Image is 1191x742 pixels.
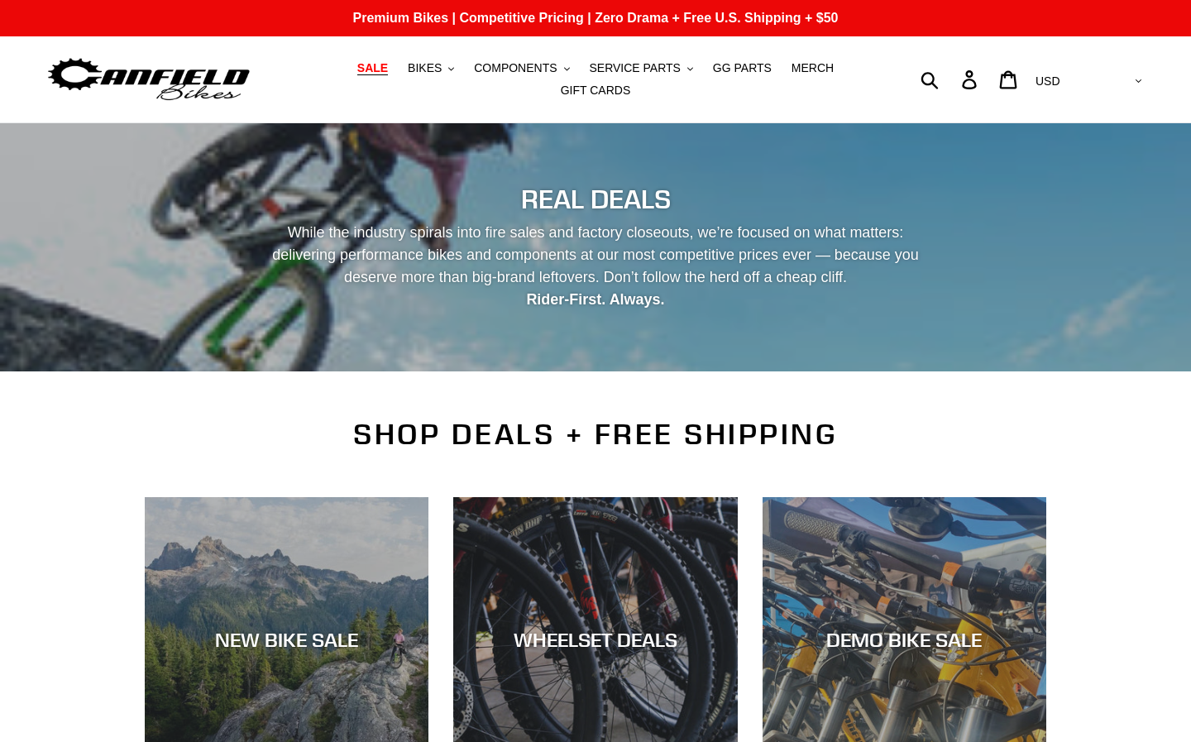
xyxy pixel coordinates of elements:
[145,627,428,651] div: NEW BIKE SALE
[453,627,737,651] div: WHEELSET DEALS
[792,61,834,75] span: MERCH
[257,222,934,311] p: While the industry spirals into fire sales and factory closeouts, we’re focused on what matters: ...
[581,57,701,79] button: SERVICE PARTS
[474,61,557,75] span: COMPONENTS
[930,61,972,98] input: Search
[145,417,1046,452] h2: SHOP DEALS + FREE SHIPPING
[783,57,842,79] a: MERCH
[145,184,1046,215] h2: REAL DEALS
[589,61,680,75] span: SERVICE PARTS
[45,54,252,106] img: Canfield Bikes
[552,79,639,102] a: GIFT CARDS
[399,57,462,79] button: BIKES
[408,61,442,75] span: BIKES
[763,627,1046,651] div: DEMO BIKE SALE
[526,291,664,308] strong: Rider-First. Always.
[561,84,631,98] span: GIFT CARDS
[357,61,388,75] span: SALE
[466,57,577,79] button: COMPONENTS
[713,61,772,75] span: GG PARTS
[349,57,396,79] a: SALE
[705,57,780,79] a: GG PARTS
